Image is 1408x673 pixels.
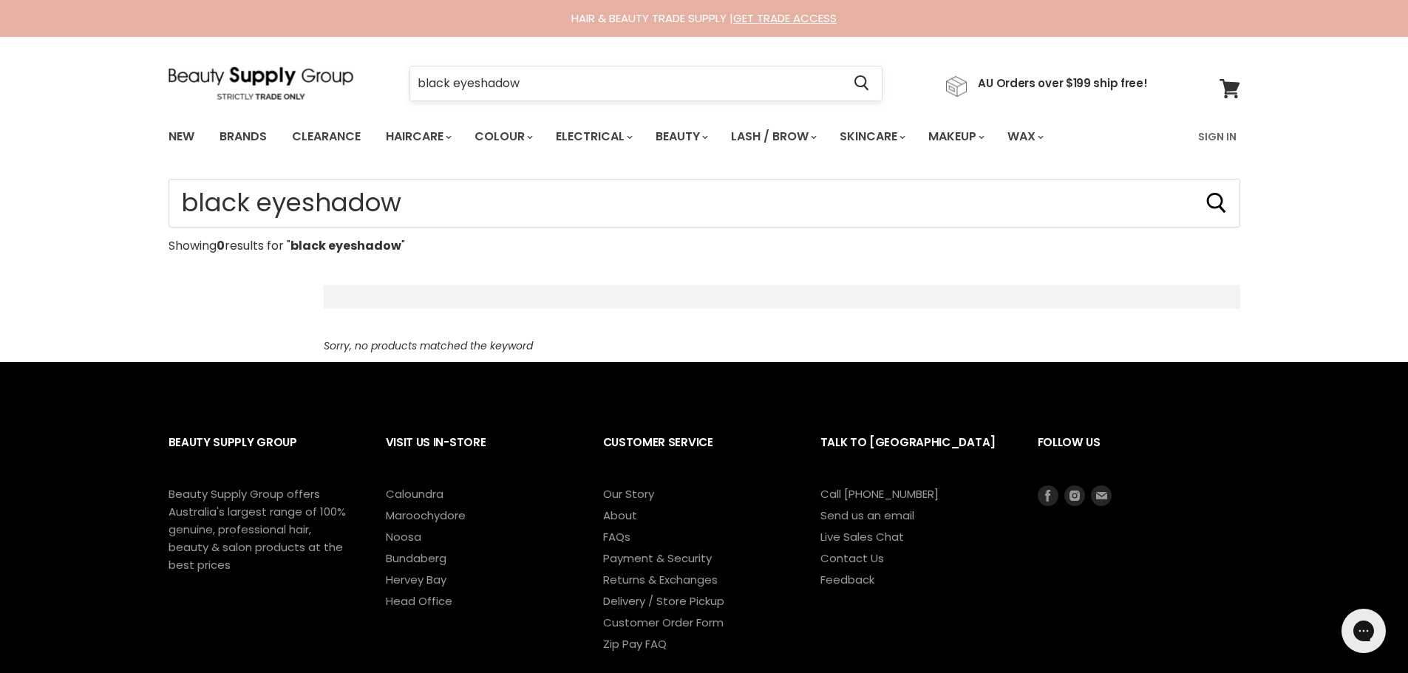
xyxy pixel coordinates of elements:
a: New [157,121,205,152]
nav: Main [150,115,1259,158]
a: Returns & Exchanges [603,572,718,587]
a: Our Story [603,486,654,502]
a: Bundaberg [386,550,446,566]
h2: Customer Service [603,424,791,485]
a: Feedback [820,572,874,587]
a: Electrical [545,121,642,152]
a: FAQs [603,529,630,544]
a: Skincare [829,121,914,152]
input: Search [410,66,843,100]
a: About [603,508,637,523]
strong: black eyeshadow [290,237,401,254]
a: Makeup [917,121,993,152]
a: Wax [996,121,1052,152]
a: Payment & Security [603,550,712,566]
a: Beauty [645,121,717,152]
h2: Beauty Supply Group [169,424,356,485]
a: Hervey Bay [386,572,446,587]
a: Send us an email [820,508,914,523]
a: Zip Pay FAQ [603,636,667,652]
em: Sorry, no products matched the keyword [324,338,533,353]
ul: Main menu [157,115,1123,158]
iframe: Gorgias live chat messenger [1334,604,1393,658]
button: Search [1205,191,1228,215]
a: Live Sales Chat [820,529,904,544]
a: Colour [463,121,542,152]
form: Product [409,66,882,101]
p: Showing results for " " [169,239,1240,253]
a: Customer Order Form [603,615,724,630]
div: HAIR & BEAUTY TRADE SUPPLY | [150,11,1259,26]
a: GET TRADE ACCESS [733,10,837,26]
a: Head Office [386,593,452,609]
a: Lash / Brow [720,121,826,152]
a: Delivery / Store Pickup [603,593,724,609]
a: Call [PHONE_NUMBER] [820,486,939,502]
a: Maroochydore [386,508,466,523]
a: Brands [208,121,278,152]
a: Caloundra [386,486,443,502]
h2: Talk to [GEOGRAPHIC_DATA] [820,424,1008,485]
form: Product [169,179,1240,228]
a: Clearance [281,121,372,152]
button: Search [843,66,882,100]
strong: 0 [217,237,225,254]
a: Noosa [386,529,421,544]
h2: Follow us [1038,424,1240,485]
a: Haircare [375,121,460,152]
p: Beauty Supply Group offers Australia's largest range of 100% genuine, professional hair, beauty &... [169,485,346,574]
a: Contact Us [820,550,884,566]
input: Search [169,179,1240,228]
a: Sign In [1189,121,1245,152]
h2: Visit Us In-Store [386,424,574,485]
